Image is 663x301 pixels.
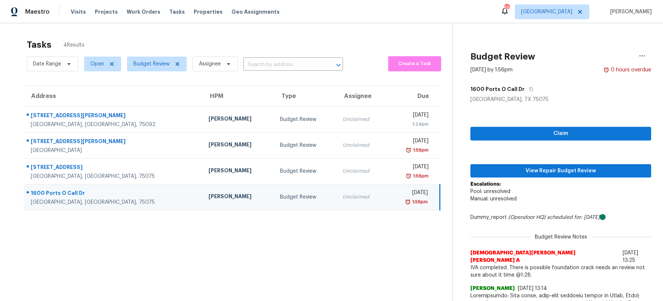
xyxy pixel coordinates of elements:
i: scheduled for: [DATE] [547,215,600,220]
img: Overdue Alarm Icon [406,172,412,180]
b: Escalations: [470,182,501,187]
span: Maestro [25,8,50,16]
div: [STREET_ADDRESS][PERSON_NAME] [31,138,197,147]
div: 0 hours overdue [609,66,651,74]
span: IVA completed. There is possible foundation crack needs an review not sure about it time @1:28. [470,264,651,279]
th: Type [274,86,337,106]
div: [GEOGRAPHIC_DATA] [31,147,197,154]
h5: 1600 Ports O Call Dr [470,85,524,93]
span: Date Range [33,60,61,68]
div: Unclaimed [343,193,381,201]
th: Due [387,86,440,106]
button: View Repair Budget Review [470,164,651,178]
span: Manual: unresolved [470,196,517,202]
button: Create a Task [388,56,441,71]
div: 1600 Ports O Call Dr [31,189,197,199]
span: [PERSON_NAME] [607,8,652,16]
div: [GEOGRAPHIC_DATA], [GEOGRAPHIC_DATA], 75075 [31,173,197,180]
div: [GEOGRAPHIC_DATA], TX 75075 [470,96,651,103]
span: Create a Task [392,60,437,68]
div: Budget Review [280,142,331,149]
div: [DATE] [393,189,428,198]
div: 1:56pm [412,146,429,154]
button: Claim [470,127,651,141]
span: [DATE] 13:14 [518,286,547,291]
span: Geo Assignments [231,8,280,16]
div: [DATE] by 1:56pm [470,66,513,74]
div: 1:24pm [393,121,429,128]
span: [GEOGRAPHIC_DATA] [521,8,572,16]
div: 52 [504,4,509,12]
div: Unclaimed [343,142,381,149]
div: [STREET_ADDRESS] [31,163,197,173]
div: [DATE] [393,137,429,146]
div: [DATE] [393,111,429,121]
span: Budget Review [133,60,170,68]
img: Overdue Alarm Icon [406,146,412,154]
div: [PERSON_NAME] [209,167,268,176]
span: [DEMOGRAPHIC_DATA][PERSON_NAME] [PERSON_NAME] A [470,249,620,264]
span: Properties [194,8,223,16]
div: [PERSON_NAME] [209,193,268,202]
span: Open [90,60,104,68]
div: [DATE] [393,163,429,172]
span: [PERSON_NAME] [470,285,515,292]
span: Pool: unresolved [470,189,510,194]
i: (Opendoor HQ) [508,215,546,220]
div: [STREET_ADDRESS][PERSON_NAME] [31,112,197,121]
span: Tasks [169,9,185,14]
span: 4 Results [63,41,84,49]
div: Unclaimed [343,116,381,123]
th: HPM [203,86,274,106]
span: Budget Review Notes [530,233,592,241]
h2: Tasks [27,41,51,48]
div: [GEOGRAPHIC_DATA], [GEOGRAPHIC_DATA], 75075 [31,199,197,206]
th: Assignee [337,86,387,106]
div: 1:56pm [411,198,428,206]
div: Budget Review [280,193,331,201]
div: [PERSON_NAME] [209,115,268,124]
div: Unclaimed [343,168,381,175]
span: Work Orders [127,8,160,16]
div: 1:56pm [412,172,429,180]
button: Copy Address [524,82,534,96]
span: Claim [476,129,645,138]
div: Budget Review [280,116,331,123]
button: Open [333,60,344,70]
span: Projects [95,8,118,16]
div: [GEOGRAPHIC_DATA], [GEOGRAPHIC_DATA], 75092 [31,121,197,128]
div: Dummy_report [470,214,651,221]
img: Overdue Alarm Icon [603,66,609,74]
div: [PERSON_NAME] [209,141,268,150]
input: Search by address [243,59,322,71]
h2: Budget Review [470,53,535,60]
span: View Repair Budget Review [476,166,645,176]
span: Assignee [199,60,221,68]
div: Budget Review [280,168,331,175]
th: Address [24,86,203,106]
img: Overdue Alarm Icon [405,198,411,206]
span: Visits [71,8,86,16]
span: [DATE] 13:25 [623,250,638,263]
